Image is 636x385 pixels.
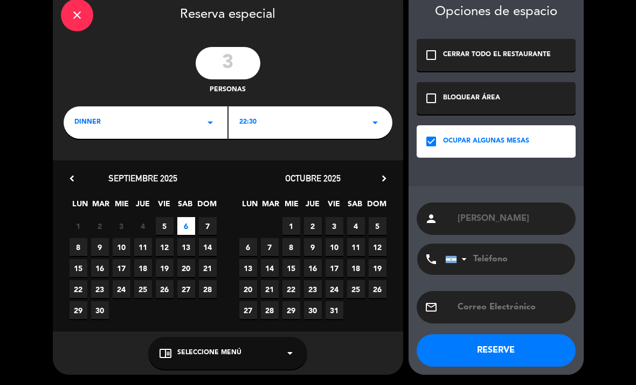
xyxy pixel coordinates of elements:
i: check_box [425,135,438,148]
span: 8 [282,238,300,256]
span: 22:30 [239,117,257,128]
span: 24 [113,280,130,298]
span: 12 [369,238,386,256]
span: 11 [347,238,365,256]
input: 0 [196,47,260,79]
span: 25 [134,280,152,298]
div: CERRAR TODO EL RESTAURANTE [443,50,551,60]
span: 16 [304,259,322,277]
span: 21 [199,259,217,277]
i: chevron_left [66,173,78,184]
span: 26 [369,280,386,298]
span: 22 [70,280,87,298]
span: 24 [326,280,343,298]
span: 13 [177,238,195,256]
span: 27 [239,301,257,319]
span: personas [210,85,246,96]
span: LUN [71,198,89,215]
i: chrome_reader_mode [159,347,172,360]
span: 21 [261,280,279,298]
span: 2 [304,217,322,235]
span: 18 [347,259,365,277]
span: 20 [177,259,195,277]
span: 22 [282,280,300,298]
span: 18 [134,259,152,277]
span: MAR [262,198,280,215]
span: 4 [347,217,365,235]
span: 2 [91,217,109,235]
span: 14 [199,238,217,256]
span: 15 [70,259,87,277]
span: 9 [304,238,322,256]
span: 11 [134,238,152,256]
span: 23 [91,280,109,298]
i: chevron_right [378,173,390,184]
i: email [425,301,438,314]
input: Correo Electrónico [457,300,568,315]
i: arrow_drop_down [204,116,217,129]
input: Nombre [457,211,568,226]
span: 10 [113,238,130,256]
span: 5 [369,217,386,235]
span: 28 [199,280,217,298]
span: JUE [134,198,152,215]
span: 30 [91,301,109,319]
span: 14 [261,259,279,277]
i: close [71,9,84,22]
span: 29 [70,301,87,319]
span: 13 [239,259,257,277]
span: 23 [304,280,322,298]
span: SAB [346,198,364,215]
div: OCUPAR ALGUNAS MESAS [443,136,529,147]
span: 19 [369,259,386,277]
span: MIE [283,198,301,215]
span: 1 [70,217,87,235]
span: 10 [326,238,343,256]
span: 15 [282,259,300,277]
span: 6 [177,217,195,235]
i: arrow_drop_down [284,347,296,360]
span: 5 [156,217,174,235]
span: Seleccione Menú [177,348,241,359]
span: 7 [199,217,217,235]
div: Argentina: +54 [446,244,471,274]
div: BLOQUEAR ÁREA [443,93,500,104]
span: 30 [304,301,322,319]
i: person [425,212,438,225]
span: 7 [261,238,279,256]
span: 16 [91,259,109,277]
span: 26 [156,280,174,298]
span: DOM [197,198,215,215]
span: 6 [239,238,257,256]
span: 25 [347,280,365,298]
span: 9 [91,238,109,256]
span: DINNER [74,117,101,128]
div: Opciones de espacio [417,4,576,20]
span: VIE [155,198,173,215]
span: MAR [92,198,110,215]
span: SAB [176,198,194,215]
span: 3 [113,217,130,235]
span: DOM [367,198,385,215]
span: VIE [325,198,343,215]
input: Teléfono [445,244,564,275]
span: 20 [239,280,257,298]
span: 8 [70,238,87,256]
span: MIE [113,198,131,215]
i: check_box_outline_blank [425,49,438,62]
span: JUE [304,198,322,215]
i: arrow_drop_down [369,116,382,129]
span: LUN [241,198,259,215]
span: 19 [156,259,174,277]
span: 3 [326,217,343,235]
span: 12 [156,238,174,256]
span: 1 [282,217,300,235]
span: 27 [177,280,195,298]
span: septiembre 2025 [108,173,177,184]
span: 17 [326,259,343,277]
span: octubre 2025 [285,173,341,184]
span: 31 [326,301,343,319]
span: 17 [113,259,130,277]
i: phone [425,253,438,266]
span: 28 [261,301,279,319]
